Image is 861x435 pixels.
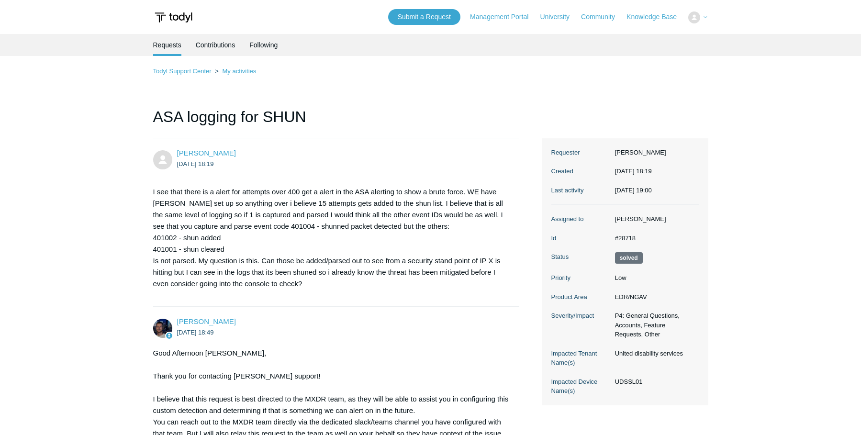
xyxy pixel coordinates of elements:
[551,377,610,396] dt: Impacted Device Name(s)
[610,234,699,243] dd: #28718
[551,214,610,224] dt: Assigned to
[177,317,236,325] span: Connor Davis
[551,292,610,302] dt: Product Area
[551,252,610,262] dt: Status
[551,186,610,195] dt: Last activity
[610,292,699,302] dd: EDR/NGAV
[551,349,610,368] dt: Impacted Tenant Name(s)
[610,349,699,358] dd: United disability services
[615,167,652,175] time: 2025-10-06T18:19:39+00:00
[153,105,520,138] h1: ASA logging for SHUN
[470,12,538,22] a: Management Portal
[388,9,460,25] a: Submit a Request
[222,67,256,75] a: My activities
[196,34,235,56] a: Contributions
[581,12,625,22] a: Community
[153,9,194,26] img: Todyl Support Center Help Center home page
[177,149,236,157] a: [PERSON_NAME]
[615,252,643,264] span: This request has been solved
[610,148,699,157] dd: [PERSON_NAME]
[540,12,579,22] a: University
[551,273,610,283] dt: Priority
[610,273,699,283] dd: Low
[610,311,699,339] dd: P4: General Questions, Accounts, Feature Requests, Other
[610,214,699,224] dd: [PERSON_NAME]
[626,12,686,22] a: Knowledge Base
[551,148,610,157] dt: Requester
[177,329,214,336] time: 2025-10-06T18:49:55Z
[615,187,652,194] time: 2025-10-06T19:00:03+00:00
[249,34,278,56] a: Following
[153,34,181,56] li: Requests
[551,167,610,176] dt: Created
[153,67,213,75] li: Todyl Support Center
[153,67,212,75] a: Todyl Support Center
[213,67,256,75] li: My activities
[177,149,236,157] span: Michael Matulewicz
[153,186,510,290] p: I see that there is a alert for attempts over 400 get a alert in the ASA alerting to show a brute...
[551,311,610,321] dt: Severity/Impact
[551,234,610,243] dt: Id
[610,377,699,387] dd: UDSSL01
[177,317,236,325] a: [PERSON_NAME]
[177,160,214,167] time: 2025-10-06T18:19:39Z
